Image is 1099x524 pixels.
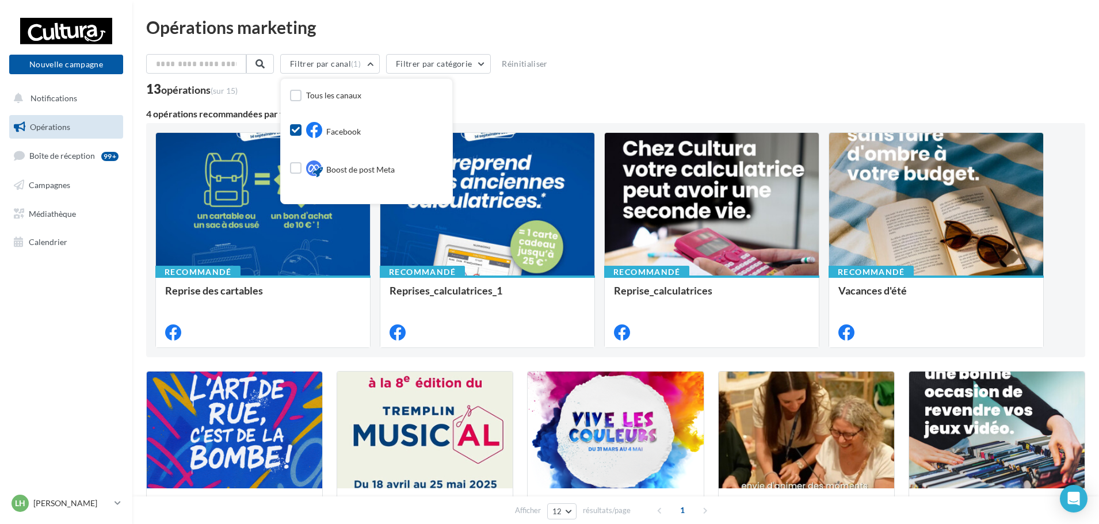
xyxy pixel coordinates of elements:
button: Notifications [7,86,121,110]
span: 12 [552,507,562,516]
span: Médiathèque [29,208,76,218]
span: Afficher [515,505,541,516]
a: Opérations [7,115,125,139]
div: Reprise_calculatrices [614,285,810,308]
button: Réinitialiser [497,57,552,71]
span: résultats/page [583,505,631,516]
div: Opérations marketing [146,18,1085,36]
button: 12 [547,503,577,519]
span: Boost de post Meta [326,164,395,175]
span: Boîte de réception [29,151,95,160]
div: Recommandé [155,266,241,278]
div: Recommandé [604,266,689,278]
a: Campagnes [7,173,125,197]
span: 1 [673,501,692,519]
p: [PERSON_NAME] [33,498,110,509]
div: 13 [146,83,238,95]
button: Filtrer par catégorie [386,54,491,74]
div: Reprises_calculatrices_1 [390,285,585,308]
a: Boîte de réception99+ [7,143,125,168]
div: 99+ [101,152,119,161]
a: Médiathèque [7,202,125,226]
a: LH [PERSON_NAME] [9,492,123,514]
div: Vacances d'été [838,285,1034,308]
button: Filtrer par canal(1) [280,54,380,74]
div: Recommandé [380,266,465,278]
div: Reprise des cartables [165,285,361,308]
span: Tous les canaux [306,90,361,100]
div: Open Intercom Messenger [1060,485,1087,512]
span: LH [15,498,25,509]
span: (1) [351,59,361,68]
div: 4 opérations recommandées par votre enseigne [146,109,1085,118]
a: Calendrier [7,230,125,254]
span: Campagnes [29,180,70,190]
div: Recommandé [829,266,914,278]
span: Opérations [30,122,70,132]
span: (sur 15) [211,86,238,95]
button: Nouvelle campagne [9,55,123,74]
div: opérations [161,85,238,95]
span: Notifications [30,93,77,103]
span: Facebook [326,126,361,137]
span: Calendrier [29,237,67,247]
